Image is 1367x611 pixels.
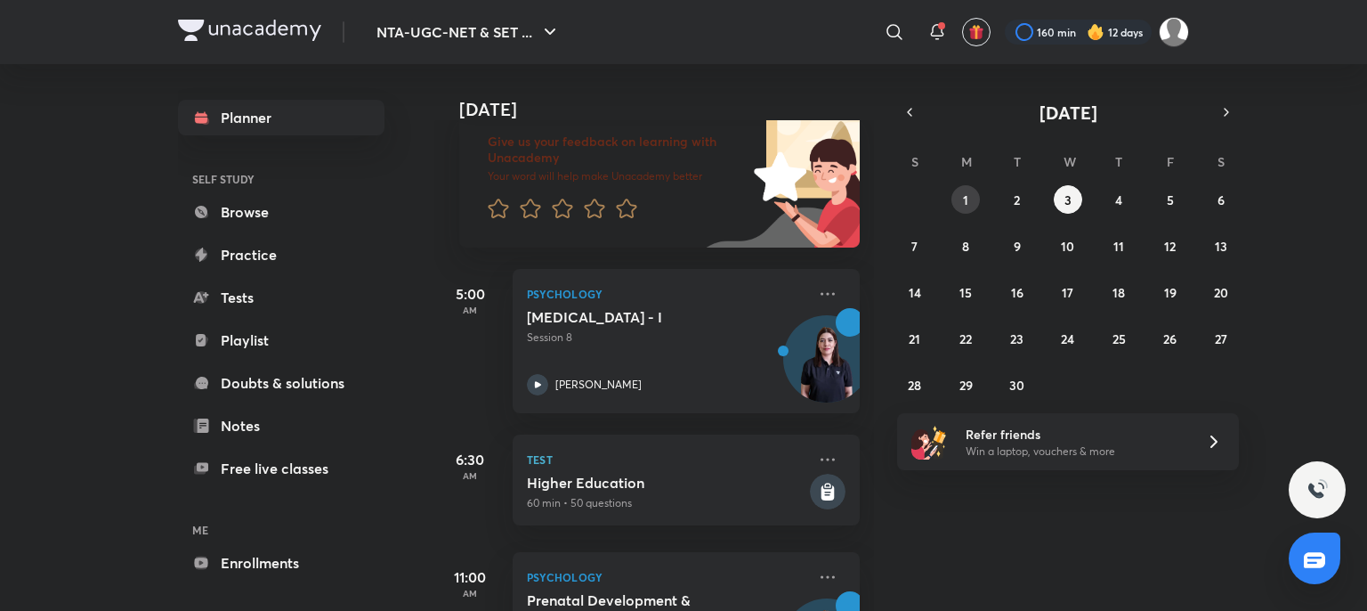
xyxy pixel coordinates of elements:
[1159,17,1189,47] img: Atia khan
[555,377,642,393] p: [PERSON_NAME]
[527,449,806,470] p: Test
[1217,191,1225,208] abbr: September 6, 2025
[1112,330,1126,347] abbr: September 25, 2025
[909,284,921,301] abbr: September 14, 2025
[1156,278,1185,306] button: September 19, 2025
[961,153,972,170] abbr: Monday
[1156,324,1185,353] button: September 26, 2025
[434,305,506,315] p: AM
[527,474,806,492] h5: Higher Education
[959,284,972,301] abbr: September 15, 2025
[1167,191,1174,208] abbr: September 5, 2025
[1011,284,1023,301] abbr: September 16, 2025
[178,280,384,315] a: Tests
[527,308,748,326] h5: Neuropsychological Tests - I
[1003,232,1031,260] button: September 9, 2025
[1207,185,1235,214] button: September 6, 2025
[1061,330,1074,347] abbr: September 24, 2025
[951,278,980,306] button: September 15, 2025
[959,330,972,347] abbr: September 22, 2025
[951,232,980,260] button: September 8, 2025
[1087,23,1104,41] img: streak
[1215,330,1227,347] abbr: September 27, 2025
[1167,153,1174,170] abbr: Friday
[1104,185,1133,214] button: September 4, 2025
[1054,324,1082,353] button: September 24, 2025
[1207,232,1235,260] button: September 13, 2025
[1156,232,1185,260] button: September 12, 2025
[434,470,506,481] p: AM
[966,444,1185,460] p: Win a laptop, vouchers & more
[1112,284,1125,301] abbr: September 18, 2025
[527,330,806,346] p: Session 8
[911,153,918,170] abbr: Sunday
[962,18,991,46] button: avatar
[178,20,321,41] img: Company Logo
[901,278,929,306] button: September 14, 2025
[1064,153,1076,170] abbr: Wednesday
[178,545,384,581] a: Enrollments
[527,495,806,511] p: 60 min • 50 questions
[901,324,929,353] button: September 21, 2025
[1014,238,1021,255] abbr: September 9, 2025
[1054,278,1082,306] button: September 17, 2025
[1215,238,1227,255] abbr: September 13, 2025
[1003,185,1031,214] button: September 2, 2025
[1214,284,1228,301] abbr: September 20, 2025
[1061,238,1074,255] abbr: September 10, 2025
[1104,232,1133,260] button: September 11, 2025
[911,424,947,460] img: referral
[178,100,384,135] a: Planner
[1163,330,1177,347] abbr: September 26, 2025
[1039,101,1097,125] span: [DATE]
[963,191,968,208] abbr: September 1, 2025
[178,365,384,401] a: Doubts & solutions
[1010,330,1023,347] abbr: September 23, 2025
[434,449,506,470] h5: 6:30
[178,194,384,230] a: Browse
[178,20,321,45] a: Company Logo
[1104,324,1133,353] button: September 25, 2025
[922,100,1214,125] button: [DATE]
[1306,479,1328,501] img: ttu
[459,99,878,120] h4: [DATE]
[178,515,384,545] h6: ME
[1062,284,1073,301] abbr: September 17, 2025
[1003,371,1031,399] button: September 30, 2025
[1054,185,1082,214] button: September 3, 2025
[784,325,870,411] img: Avatar
[908,377,921,394] abbr: September 28, 2025
[1217,153,1225,170] abbr: Saturday
[1156,185,1185,214] button: September 5, 2025
[968,24,984,40] img: avatar
[178,164,384,194] h6: SELF STUDY
[178,237,384,273] a: Practice
[1207,278,1235,306] button: September 20, 2025
[1113,238,1124,255] abbr: September 11, 2025
[178,451,384,486] a: Free live classes
[488,134,748,166] h6: Give us your feedback on learning with Unacademy
[434,283,506,305] h5: 5:00
[178,408,384,444] a: Notes
[959,377,973,394] abbr: September 29, 2025
[527,566,806,588] p: Psychology
[951,324,980,353] button: September 22, 2025
[909,330,920,347] abbr: September 21, 2025
[1003,324,1031,353] button: September 23, 2025
[693,105,860,248] img: feedback_image
[527,283,806,305] p: Psychology
[962,238,969,255] abbr: September 8, 2025
[951,185,980,214] button: September 1, 2025
[1054,232,1082,260] button: September 10, 2025
[951,371,980,399] button: September 29, 2025
[366,14,571,50] button: NTA-UGC-NET & SET ...
[901,371,929,399] button: September 28, 2025
[434,588,506,599] p: AM
[1003,278,1031,306] button: September 16, 2025
[1164,284,1177,301] abbr: September 19, 2025
[1164,238,1176,255] abbr: September 12, 2025
[178,322,384,358] a: Playlist
[1014,153,1021,170] abbr: Tuesday
[1064,191,1072,208] abbr: September 3, 2025
[1014,191,1020,208] abbr: September 2, 2025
